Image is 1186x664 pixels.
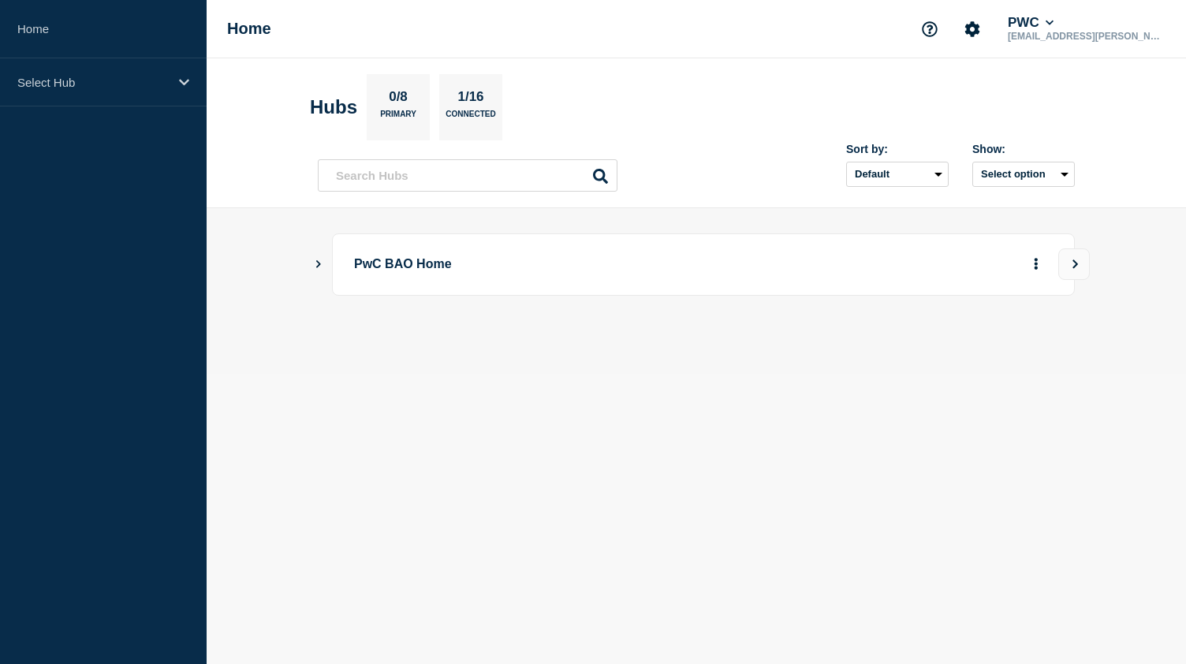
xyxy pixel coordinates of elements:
[310,96,357,118] h2: Hubs
[318,159,617,192] input: Search Hubs
[1026,250,1046,279] button: More actions
[227,20,271,38] h1: Home
[846,143,949,155] div: Sort by:
[315,259,323,270] button: Show Connected Hubs
[1005,31,1169,42] p: [EMAIL_ADDRESS][PERSON_NAME][DOMAIN_NAME]
[846,162,949,187] select: Sort by
[913,13,946,46] button: Support
[17,76,169,89] p: Select Hub
[956,13,989,46] button: Account settings
[354,250,790,279] p: PwC BAO Home
[1058,248,1090,280] button: View
[1005,15,1057,31] button: PWC
[446,110,495,126] p: Connected
[972,143,1075,155] div: Show:
[383,89,414,110] p: 0/8
[452,89,490,110] p: 1/16
[380,110,416,126] p: Primary
[972,162,1075,187] button: Select option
